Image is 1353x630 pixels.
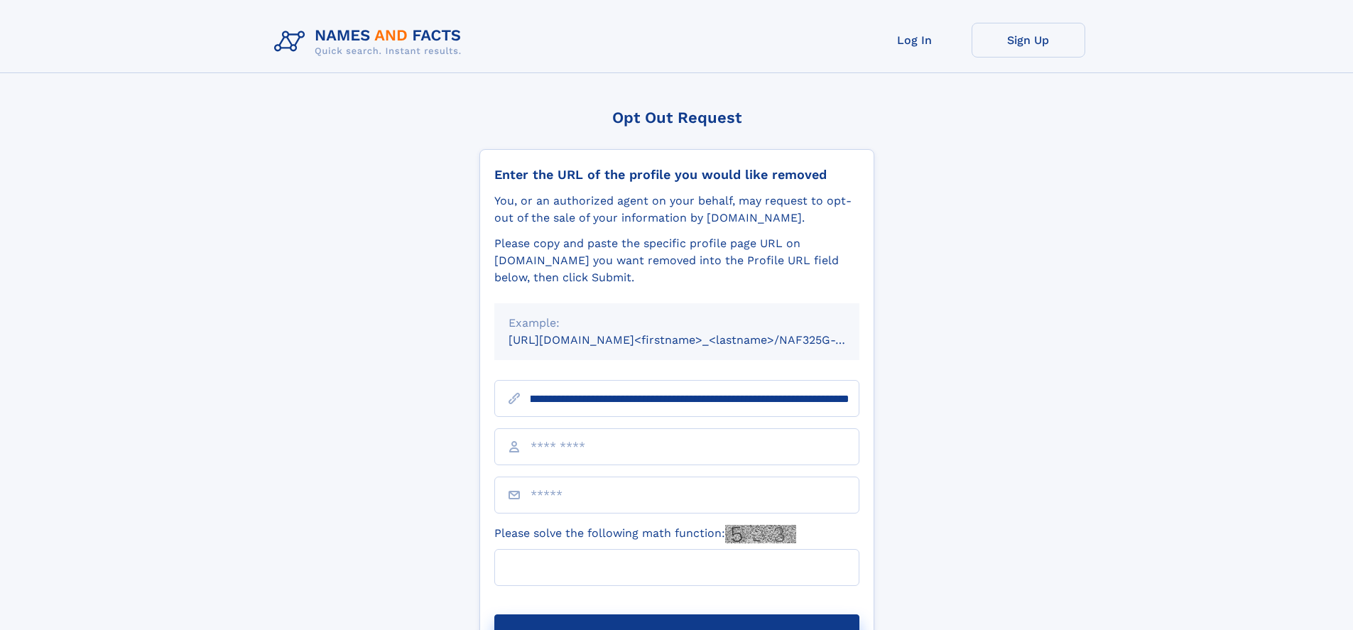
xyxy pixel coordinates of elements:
[509,333,886,347] small: [URL][DOMAIN_NAME]<firstname>_<lastname>/NAF325G-xxxxxxxx
[479,109,874,126] div: Opt Out Request
[858,23,972,58] a: Log In
[494,167,859,183] div: Enter the URL of the profile you would like removed
[268,23,473,61] img: Logo Names and Facts
[972,23,1085,58] a: Sign Up
[494,192,859,227] div: You, or an authorized agent on your behalf, may request to opt-out of the sale of your informatio...
[494,235,859,286] div: Please copy and paste the specific profile page URL on [DOMAIN_NAME] you want removed into the Pr...
[509,315,845,332] div: Example:
[494,525,796,543] label: Please solve the following math function:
